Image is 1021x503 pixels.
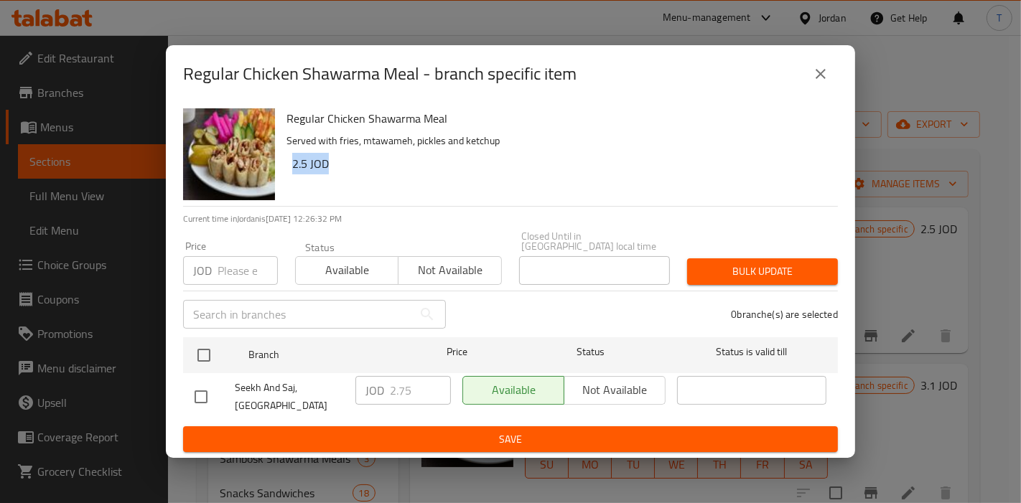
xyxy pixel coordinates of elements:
span: Seekh And Saj, [GEOGRAPHIC_DATA] [235,379,344,415]
p: JOD [193,262,212,279]
button: Available [295,256,398,285]
h2: Regular Chicken Shawarma Meal - branch specific item [183,62,577,85]
button: Bulk update [687,258,838,285]
span: Save [195,431,826,448]
span: Not available [404,260,495,281]
span: Available [302,260,393,281]
p: 0 branche(s) are selected [731,307,838,321]
p: Current time in Jordan is [DATE] 12:26:32 PM [183,212,838,225]
h6: 2.5 JOD [292,154,826,174]
button: Not available [398,256,501,285]
input: Please enter price [390,376,451,405]
span: Branch [248,346,398,364]
p: JOD [365,382,384,399]
img: Regular Chicken Shawarma Meal [183,108,275,200]
button: close [803,57,838,91]
input: Search in branches [183,300,413,329]
p: Served with fries, mtawameh, pickles and ketchup [286,132,826,150]
h6: Regular Chicken Shawarma Meal [286,108,826,128]
button: Save [183,426,838,453]
span: Status [516,343,666,361]
input: Please enter price [218,256,278,285]
span: Price [409,343,505,361]
span: Status is valid till [677,343,826,361]
span: Bulk update [699,263,826,281]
